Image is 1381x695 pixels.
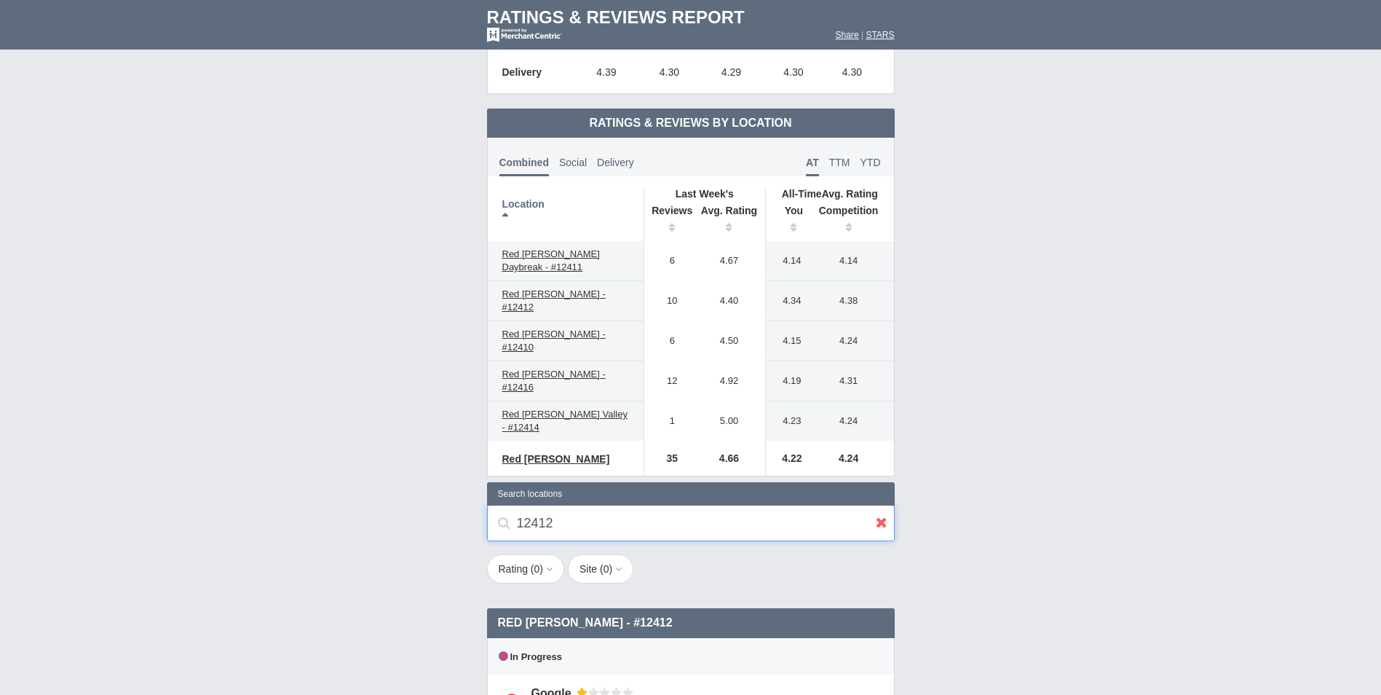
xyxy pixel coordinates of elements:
td: 6 [644,321,693,361]
td: 4.39 [575,51,638,94]
td: 6 [644,241,693,281]
td: 4.40 [693,281,766,321]
td: 4.30 [825,51,879,94]
a: Red [PERSON_NAME] [495,450,617,468]
img: mc-powered-by-logo-white-103.png [487,28,562,42]
th: Location: activate to sort column descending [488,187,644,241]
span: 0 [534,563,540,575]
span: YTD [860,157,881,168]
td: 4.29 [700,51,761,94]
td: 4.34 [766,281,811,321]
span: Red [PERSON_NAME] [502,453,610,465]
th: You: activate to sort column ascending [766,200,811,241]
td: 4.38 [811,281,894,321]
span: TTM [829,157,850,168]
td: 4.92 [693,361,766,401]
span: Red [PERSON_NAME] - #12416 [502,369,606,393]
span: All-Time [782,188,822,200]
th: Competition: activate to sort column ascending [811,200,894,241]
td: 4.14 [811,241,894,281]
td: 4.23 [766,401,811,441]
td: 4.67 [693,241,766,281]
a: Red [PERSON_NAME] - #12412 [495,286,636,316]
span: In Progress [499,651,563,662]
span: Red [PERSON_NAME] Valley - #12414 [502,409,628,433]
th: Avg. Rating: activate to sort column ascending [693,200,766,241]
span: AT [806,157,819,176]
th: Reviews: activate to sort column ascending [644,200,693,241]
span: Red [PERSON_NAME] - #12410 [502,329,606,353]
a: Red [PERSON_NAME] - #12416 [495,366,636,396]
td: 35 [644,441,693,476]
th: Avg. Rating [766,187,894,200]
td: 5.00 [693,401,766,441]
td: 12 [644,361,693,401]
a: Share [836,30,859,40]
td: 4.30 [761,51,825,94]
span: | [861,30,863,40]
td: 4.19 [766,361,811,401]
td: 4.15 [766,321,811,361]
td: 10 [644,281,693,321]
th: Last Week's [644,187,765,200]
td: Delivery [502,51,575,94]
a: STARS [866,30,894,40]
span: Red [PERSON_NAME] Daybreak - #12411 [502,248,600,272]
span: Combined [499,157,549,176]
a: Red [PERSON_NAME] Daybreak - #12411 [495,246,636,276]
span: Delivery [597,157,634,168]
td: 4.24 [811,441,894,476]
span: Social [559,157,587,168]
button: Rating (0) [487,554,565,584]
td: 4.22 [766,441,811,476]
td: 4.50 [693,321,766,361]
td: 4.24 [811,401,894,441]
td: 1 [644,401,693,441]
td: 4.31 [811,361,894,401]
span: Red [PERSON_NAME] - #12412 [502,288,606,313]
td: 4.14 [766,241,811,281]
span: Red [PERSON_NAME] - #12412 [498,616,673,629]
td: 4.24 [811,321,894,361]
td: Ratings & Reviews by Location [487,109,895,138]
a: Red [PERSON_NAME] - #12410 [495,326,636,356]
a: Red [PERSON_NAME] Valley - #12414 [495,406,636,436]
button: Site (0) [568,554,633,584]
span: 0 [604,563,609,575]
td: 4.30 [638,51,700,94]
td: 4.66 [693,441,766,476]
